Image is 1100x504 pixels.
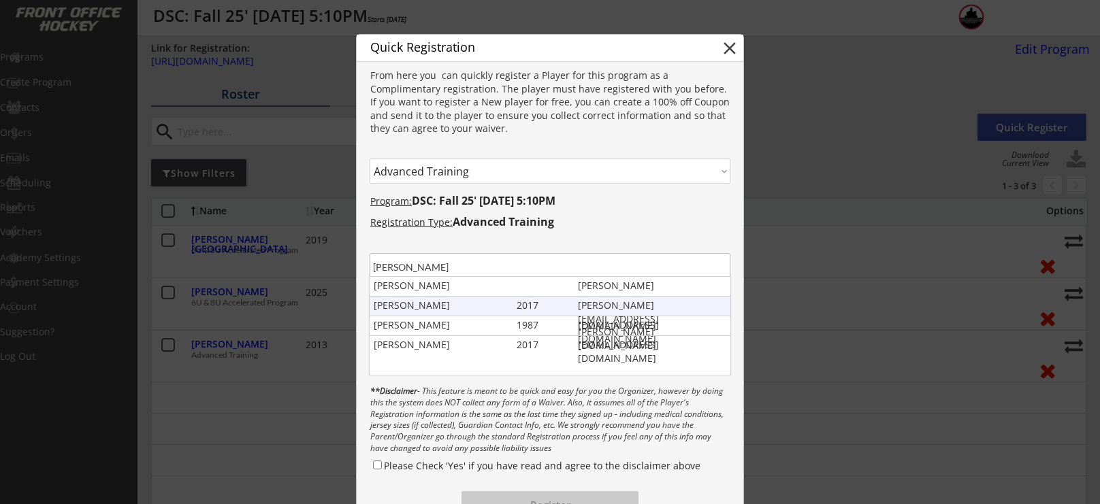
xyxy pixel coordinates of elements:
div: Birth Year: [357,312,743,326]
div: 2017 [517,299,566,312]
strong: DSC: Fall 25' [DATE] 5:10PM [412,193,555,208]
div: 1987 [517,318,566,332]
div: [PERSON_NAME] [374,318,511,332]
div: - This feature is meant to be quick and easy for you the Organizer, however by doing this the sys... [357,386,743,456]
div: Organizer/Parent: [357,342,743,356]
div: Name: [357,297,743,311]
div: Organizer Email: [357,357,743,371]
div: [EMAIL_ADDRESS][DOMAIN_NAME] [578,338,731,352]
strong: Advanced Training [453,214,554,229]
label: Please Check 'Yes' if you have read and agree to the disclaimer above [384,459,700,472]
div: 2017 [517,338,566,352]
u: Registration Type: [370,216,453,229]
button: close [719,38,740,58]
div: [PERSON_NAME] [374,338,511,352]
strong: **Disclaimer [370,385,417,397]
div: [PERSON_NAME][EMAIL_ADDRESS][PERSON_NAME][DOMAIN_NAME] [578,299,731,312]
div: [EMAIL_ADDRESS][DOMAIN_NAME] [578,318,731,332]
u: Program: [370,195,412,207]
input: Type First, Last, or Full Name [370,253,730,280]
div: [PERSON_NAME][EMAIL_ADDRESS][PERSON_NAME][DOMAIN_NAME] [578,279,731,292]
div: Address: [357,327,743,341]
div: Quick Registration [357,36,652,60]
div: From here you can quickly register a Player for this program as a Complimentary registration. The... [357,69,743,137]
div: [PERSON_NAME] [374,299,511,312]
div: [PERSON_NAME] [374,279,511,292]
